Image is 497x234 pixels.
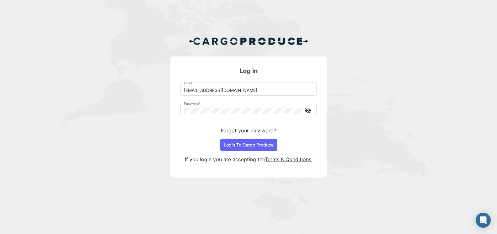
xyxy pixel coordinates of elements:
[265,156,313,162] a: Terms & Conditions.
[476,213,491,228] div: Abrir Intercom Messenger
[220,139,277,151] button: Login To Cargo Produce
[180,66,317,75] h3: Log in
[184,88,313,93] input: Email
[304,107,312,114] mat-icon: visibility_off
[185,156,265,162] span: If you login you are accepting the
[221,127,276,134] a: Forgot your password?
[189,34,308,49] img: Cargo Produce Logo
